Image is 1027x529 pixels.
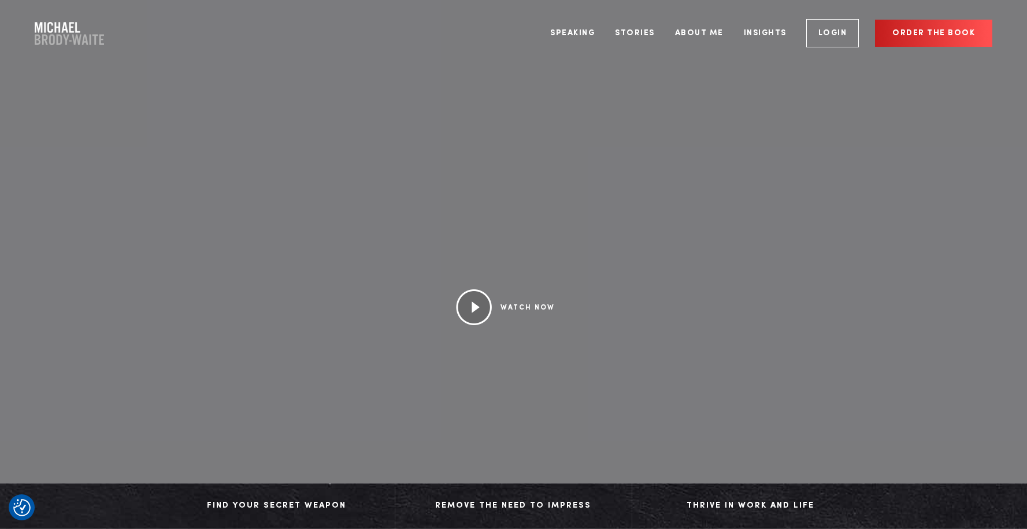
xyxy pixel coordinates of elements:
[13,499,31,516] button: Consent Preferences
[875,20,992,47] a: Order the book
[735,12,795,55] a: Insights
[606,12,663,55] a: Stories
[666,12,732,55] a: About Me
[500,304,555,311] a: WATCH NOW
[35,22,104,45] a: Company Logo Company Logo
[542,12,603,55] a: Speaking
[806,19,859,47] a: Login
[170,497,383,515] div: Find Your Secret Weapon
[13,499,31,516] img: Revisit consent button
[407,497,620,515] div: Remove The Need to Impress
[644,497,858,515] div: Thrive in Work and Life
